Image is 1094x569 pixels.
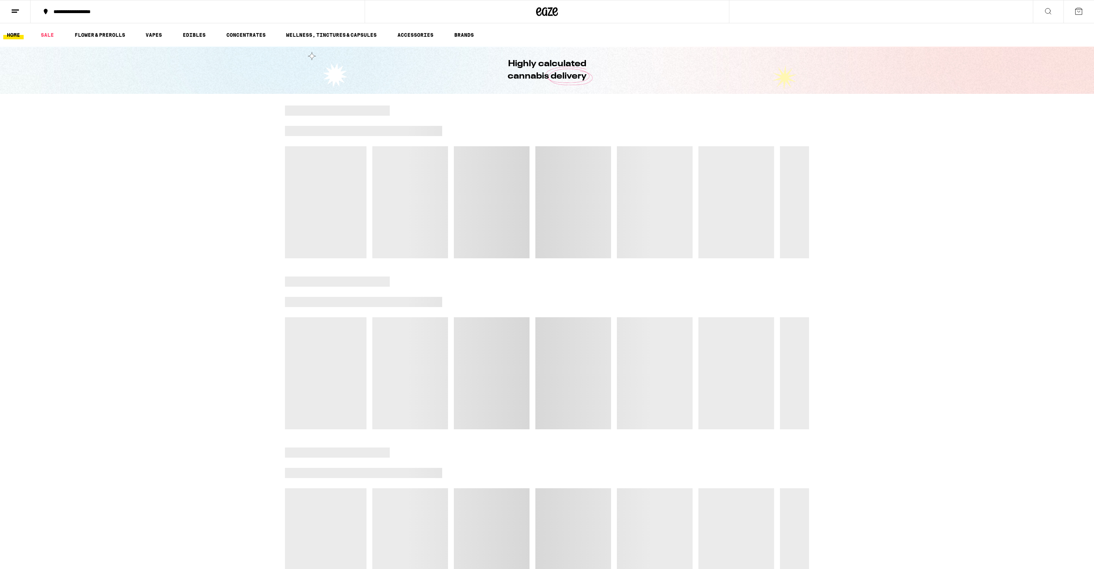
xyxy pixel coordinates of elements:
[451,31,477,39] a: BRANDS
[37,31,58,39] a: SALE
[142,31,166,39] a: VAPES
[223,31,269,39] a: CONCENTRATES
[71,31,129,39] a: FLOWER & PREROLLS
[282,31,380,39] a: WELLNESS, TINCTURES & CAPSULES
[3,31,24,39] a: HOME
[394,31,437,39] a: ACCESSORIES
[487,58,607,83] h1: Highly calculated cannabis delivery
[179,31,209,39] a: EDIBLES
